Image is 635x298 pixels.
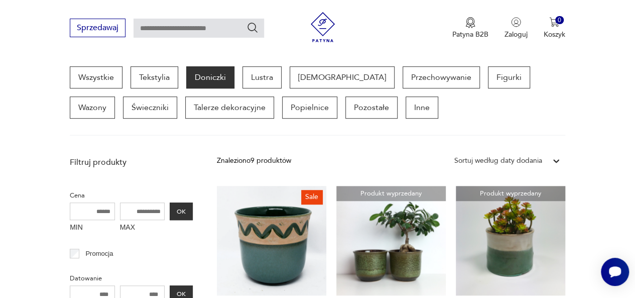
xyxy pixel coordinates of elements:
[454,155,542,166] div: Sortuj według daty dodania
[555,16,564,25] div: 0
[488,66,530,88] a: Figurki
[345,96,398,119] a: Pozostałe
[465,17,475,28] img: Ikona medalu
[504,17,528,39] button: Zaloguj
[544,17,565,39] button: 0Koszyk
[403,66,480,88] a: Przechowywanie
[185,96,274,119] a: Talerze dekoracyjne
[120,220,165,236] label: MAX
[308,12,338,42] img: Patyna - sklep z meblami i dekoracjami vintage
[70,19,125,37] button: Sprzedawaj
[242,66,282,88] a: Lustra
[511,17,521,27] img: Ikonka użytkownika
[70,157,193,168] p: Filtruj produkty
[544,30,565,39] p: Koszyk
[85,248,113,259] p: Promocja
[70,96,115,119] a: Wazony
[246,22,259,34] button: Szukaj
[452,17,488,39] button: Patyna B2B
[452,30,488,39] p: Patyna B2B
[70,190,193,201] p: Cena
[70,66,122,88] a: Wszystkie
[70,273,193,284] p: Datowanie
[186,66,234,88] a: Doniczki
[70,25,125,32] a: Sprzedawaj
[282,96,337,119] a: Popielnice
[217,155,291,166] div: Znaleziono 9 produktów
[131,66,178,88] a: Tekstylia
[170,203,193,220] button: OK
[123,96,177,119] a: Świeczniki
[549,17,559,27] img: Ikona koszyka
[290,66,395,88] a: [DEMOGRAPHIC_DATA]
[406,96,438,119] a: Inne
[601,258,629,286] iframe: Smartsupp widget button
[452,17,488,39] a: Ikona medaluPatyna B2B
[70,220,115,236] label: MIN
[504,30,528,39] p: Zaloguj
